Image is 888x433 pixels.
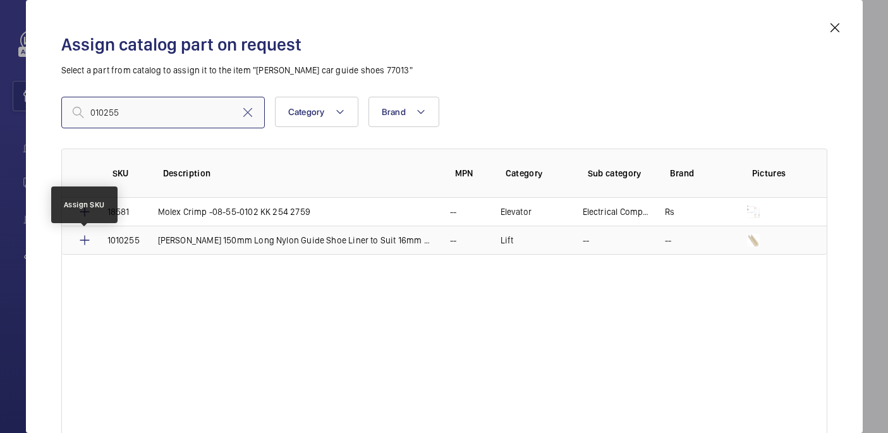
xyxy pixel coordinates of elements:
[747,205,760,218] img: -5v63DKbe95q0AUSuX3YBV56yR2TQtCRUPoSTClGLGaD2HtH.png
[670,167,732,180] p: Brand
[288,107,325,117] span: Category
[450,205,456,218] p: --
[455,167,485,180] p: MPN
[665,234,671,247] p: --
[275,97,358,127] button: Category
[163,167,435,180] p: Description
[665,205,674,218] p: Rs
[501,205,532,218] p: Elevator
[588,167,650,180] p: Sub category
[382,107,406,117] span: Brand
[107,205,130,218] p: 18581
[501,234,514,247] p: Lift
[61,97,265,128] input: Find a part
[368,97,439,127] button: Brand
[450,234,456,247] p: --
[747,234,760,247] img: qj_snMgUQs-B4EHJvoi1MxlPN4UIKsxMa5dllaeNT9xhR3-C.png
[64,199,105,210] div: Assign SKU
[158,234,435,247] p: [PERSON_NAME] 150mm Long Nylon Guide Shoe Liner to Suit 16mm Guide Rail
[61,33,827,56] h2: Assign catalog part on request
[61,64,827,76] p: Select a part from catalog to assign it to the item "[PERSON_NAME] car guide shoes 77013"
[506,167,568,180] p: Category
[158,205,310,218] p: Molex Crimp -08-55-0102 KK 254 2759
[583,205,650,218] p: Electrical Component
[752,167,801,180] p: Pictures
[107,234,140,247] p: 1010255
[583,234,589,247] p: --
[113,167,143,180] p: SKU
